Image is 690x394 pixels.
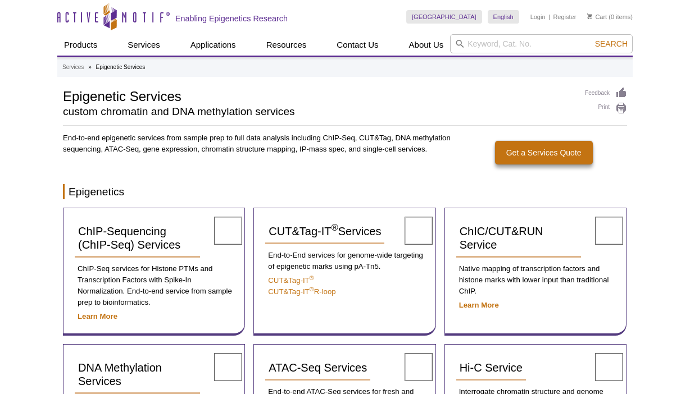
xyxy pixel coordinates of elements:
[530,13,546,21] a: Login
[62,62,84,72] a: Services
[548,10,550,24] li: |
[402,34,451,56] a: About Us
[553,13,576,21] a: Register
[78,312,117,320] a: Learn More
[184,34,243,56] a: Applications
[405,353,433,381] img: ATAC-Seq Services
[88,64,92,70] li: »
[331,223,338,233] sup: ®
[78,225,180,251] span: ChIP-Sequencing (ChIP-Seq) Services
[121,34,167,56] a: Services
[265,219,384,244] a: CUT&Tag-IT®Services
[585,102,627,114] a: Print
[63,87,574,104] h1: Epigenetic Services
[456,263,615,297] p: Native mapping of transcription factors and histone marks with lower input than traditional ChIP.
[63,184,627,199] h2: Epigenetics
[460,225,543,251] span: ChIC/CUT&RUN Service
[214,217,242,245] img: ChIP-Seq Services
[265,250,424,272] p: End-to-End services for genome-wide targeting of epigenetic marks using pA-Tn5.
[75,219,200,258] a: ChIP-Sequencing (ChIP-Seq) Services
[592,39,631,49] button: Search
[456,219,582,258] a: ChIC/CUT&RUN Service
[63,107,574,117] h2: custom chromatin and DNA methylation services
[175,13,288,24] h2: Enabling Epigenetics Research
[214,353,242,381] img: DNA Methylation Services
[75,356,200,394] a: DNA Methylation Services
[595,39,628,48] span: Search
[406,10,482,24] a: [GEOGRAPHIC_DATA]
[405,217,433,245] img: CUT&Tag-IT® Services
[269,225,381,237] span: CUT&Tag-IT Services
[587,13,607,21] a: Cart
[260,34,314,56] a: Resources
[310,274,314,281] sup: ®
[63,132,452,155] p: End-to-end epigenetic services from sample prep to full data analysis including ChIP-Seq, CUT&Tag...
[587,10,633,24] li: (0 items)
[488,10,519,24] a: English
[268,276,314,285] a: CUT&Tag-IT®
[78,361,162,387] span: DNA Methylation Services
[495,141,593,164] a: Get a Services Quote
[450,34,633,53] input: Keyword, Cat. No.
[265,356,370,381] a: ATAC-Seq Services
[587,13,592,19] img: Your Cart
[268,287,335,296] a: CUT&Tag-IT®R-loop
[456,356,526,381] a: Hi-C Service
[269,361,367,374] span: ATAC-Seq Services
[330,34,385,56] a: Contact Us
[310,286,314,292] sup: ®
[57,34,104,56] a: Products
[585,87,627,99] a: Feedback
[460,361,523,374] span: Hi-C Service
[96,64,145,70] li: Epigenetic Services
[459,301,499,309] a: Learn More
[595,353,623,381] img: Hi-C Service
[75,263,233,308] p: ChIP-Seq services for Histone PTMs and Transcription Factors with Spike-In Normalization. End-to-...
[595,217,623,245] img: ChIC/CUT&RUN Service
